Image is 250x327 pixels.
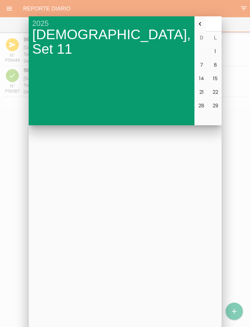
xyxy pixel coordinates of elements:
abbr: Domingo [200,35,203,40]
button: 7 [194,58,209,72]
button: 28 [194,99,209,113]
span: 2025 [32,19,191,27]
button: 1 [209,45,222,58]
button: 8 [209,58,222,72]
span: [DEMOGRAPHIC_DATA], Set 11 [32,27,191,56]
button: 14 [194,72,209,85]
abbr: Lunes [214,35,217,40]
button: 21 [194,85,209,99]
button: 29 [209,99,222,113]
button: 22 [209,85,222,99]
button: 15 [209,72,222,85]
